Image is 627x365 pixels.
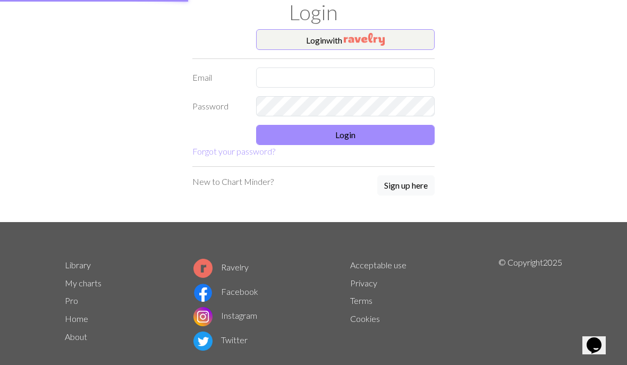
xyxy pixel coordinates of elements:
p: New to Chart Minder? [192,175,274,188]
img: Ravelry logo [193,259,213,278]
img: Facebook logo [193,283,213,302]
a: Cookies [350,313,380,324]
a: Twitter [193,335,248,345]
a: About [65,332,87,342]
a: Ravelry [193,262,249,272]
label: Password [186,96,250,116]
img: Ravelry [344,33,385,46]
a: Library [65,260,91,270]
a: Acceptable use [350,260,406,270]
a: Terms [350,295,372,305]
a: Instagram [193,310,257,320]
label: Email [186,67,250,88]
iframe: chat widget [582,322,616,354]
a: Forgot your password? [192,146,275,156]
a: Pro [65,295,78,305]
p: © Copyright 2025 [498,256,562,353]
img: Twitter logo [193,332,213,351]
button: Login [256,125,435,145]
a: Home [65,313,88,324]
a: My charts [65,278,101,288]
a: Privacy [350,278,377,288]
button: Loginwith [256,29,435,50]
img: Instagram logo [193,307,213,326]
a: Sign up here [377,175,435,197]
a: Facebook [193,286,258,296]
button: Sign up here [377,175,435,196]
